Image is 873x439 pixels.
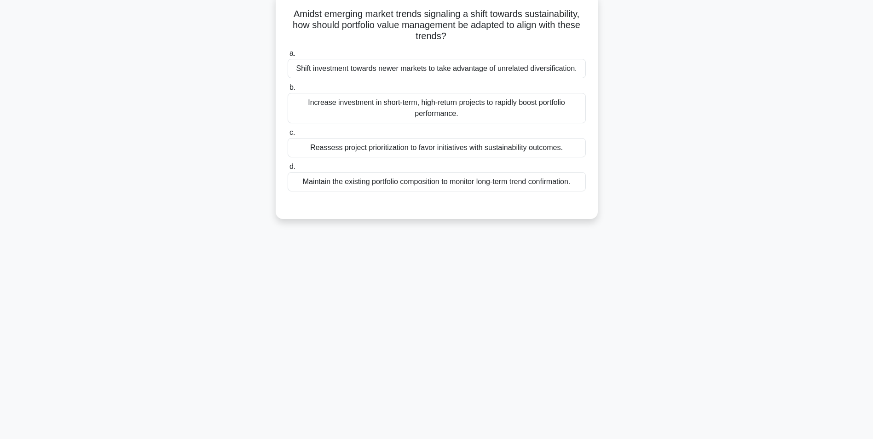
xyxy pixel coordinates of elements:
div: Maintain the existing portfolio composition to monitor long-term trend confirmation. [288,172,586,191]
h5: Amidst emerging market trends signaling a shift towards sustainability, how should portfolio valu... [287,8,587,42]
span: d. [289,162,295,170]
span: c. [289,128,295,136]
div: Shift investment towards newer markets to take advantage of unrelated diversification. [288,59,586,78]
div: Increase investment in short-term, high-return projects to rapidly boost portfolio performance. [288,93,586,123]
div: Reassess project prioritization to favor initiatives with sustainability outcomes. [288,138,586,157]
span: a. [289,49,295,57]
span: b. [289,83,295,91]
